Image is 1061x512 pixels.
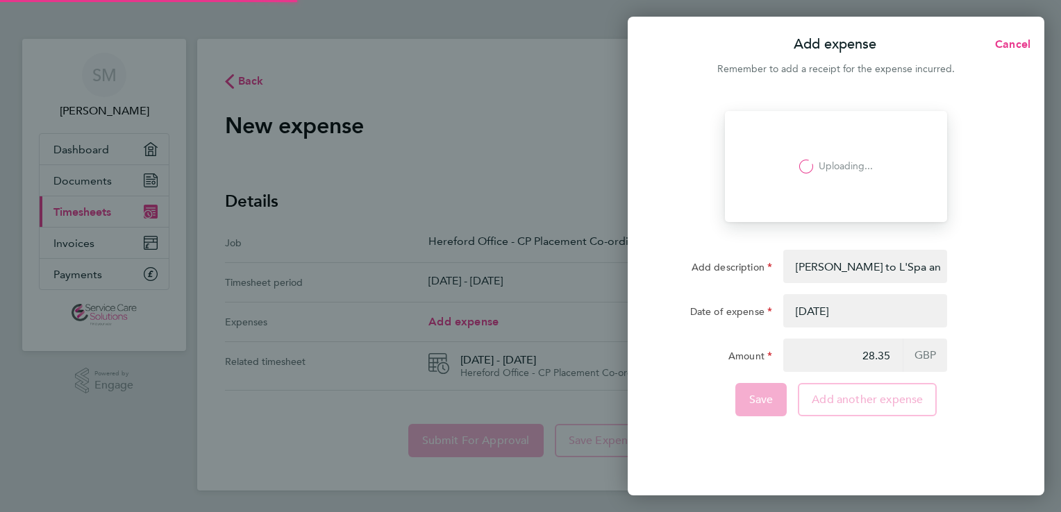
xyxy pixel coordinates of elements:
label: Amount [728,350,772,366]
p: Uploading... [813,160,873,173]
span: GBP [903,339,947,372]
label: Date of expense [690,305,772,322]
div: Remember to add a receipt for the expense incurred. [628,61,1044,78]
button: Cancel [973,31,1044,58]
input: 00.00 [783,339,903,372]
p: Add expense [794,35,876,54]
span: Cancel [991,37,1030,51]
input: E.g. Transport [783,250,947,283]
label: Add description [692,261,772,278]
